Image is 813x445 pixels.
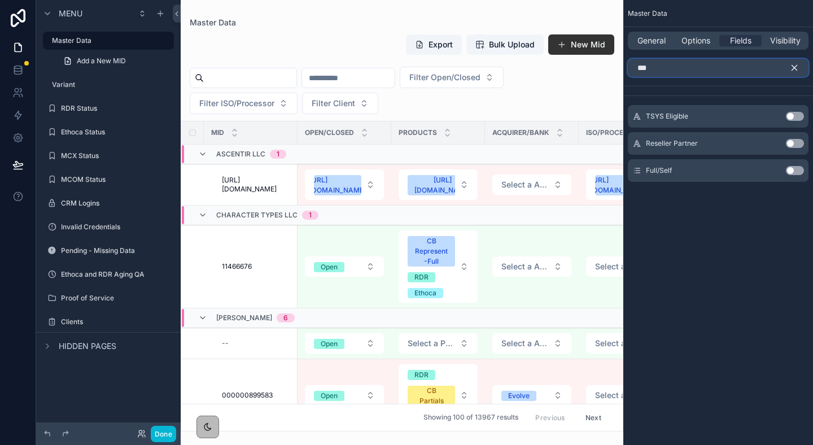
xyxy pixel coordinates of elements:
label: Proof of Service [61,294,172,303]
span: Add a New MID [77,56,126,66]
span: MID [211,128,224,137]
span: Character Types LLC [216,211,298,220]
span: [URL][DOMAIN_NAME] [222,176,286,194]
span: Open/Closed [305,128,354,137]
label: Pending - Missing Data [61,246,172,255]
a: -- [217,334,291,352]
span: Acquirer/Bank [492,128,549,137]
a: Ethoca and RDR Aging QA [43,265,174,283]
a: Ethoca Status [43,123,174,141]
span: ISO/Processor [586,128,642,137]
span: Ascentir LLC [216,150,265,159]
a: Clients [43,313,174,331]
div: -- [222,339,229,348]
span: Options [681,35,710,46]
a: 11466676 [217,258,291,276]
label: Invalid Credentials [61,223,172,232]
a: Invalid Credentials [43,218,174,236]
span: Hidden pages [59,341,116,352]
span: Showing 100 of 13967 results [423,413,518,422]
span: Reseller Partner [646,139,698,148]
button: Next [578,409,609,426]
label: Master Data [52,36,167,45]
div: 6 [283,313,288,322]
label: CRM Logins [61,199,172,208]
a: CRM Logins [43,194,174,212]
a: Variant [43,76,174,94]
span: General [637,35,666,46]
label: MCOM Status [61,175,172,184]
span: 11466676 [222,262,252,271]
span: Fields [730,35,751,46]
label: Ethoca Status [61,128,172,137]
span: Full/Self [646,166,672,175]
a: Master Data [43,32,174,50]
span: 000000899583 [222,391,273,400]
span: Visibility [770,35,801,46]
span: TSYS Eligible [646,112,688,121]
a: Pending - Missing Data [43,242,174,260]
label: MCX Status [61,151,172,160]
a: MCOM Status [43,171,174,189]
a: MCX Status [43,147,174,165]
a: Proof of Service [43,289,174,307]
span: Master Data [628,9,667,18]
span: [PERSON_NAME] [216,313,272,322]
label: Ethoca and RDR Aging QA [61,270,172,279]
div: 1 [277,150,279,159]
label: Clients [61,317,172,326]
a: 000000899583 [217,386,291,404]
span: Menu [59,8,82,19]
button: Done [151,426,176,442]
a: Add a New MID [56,52,174,70]
div: 1 [309,211,312,220]
a: [URL][DOMAIN_NAME] [217,171,291,198]
span: Products [399,128,437,137]
label: Variant [52,80,172,89]
a: RDR Status [43,99,174,117]
label: RDR Status [61,104,172,113]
